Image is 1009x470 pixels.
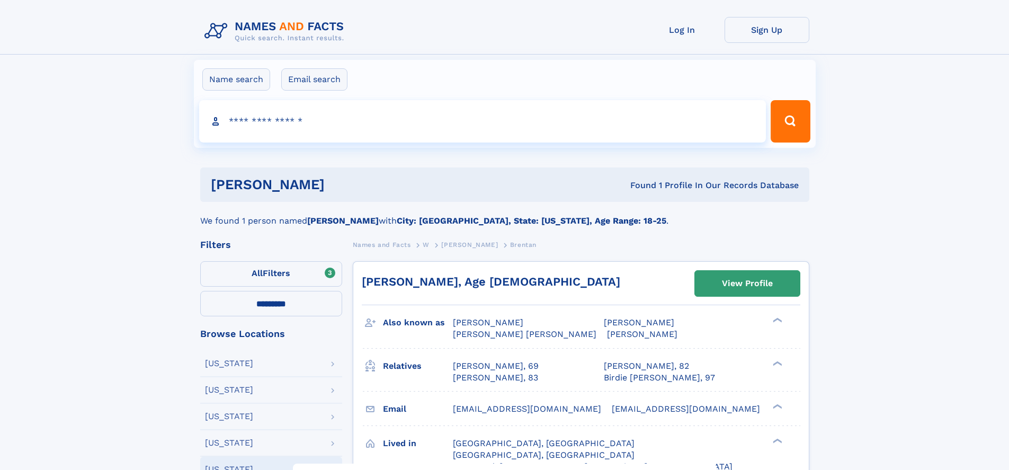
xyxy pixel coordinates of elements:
[205,439,253,447] div: [US_STATE]
[423,241,430,249] span: W
[211,178,478,191] h1: [PERSON_NAME]
[604,317,674,327] span: [PERSON_NAME]
[453,450,635,460] span: [GEOGRAPHIC_DATA], [GEOGRAPHIC_DATA]
[200,202,809,227] div: We found 1 person named with .
[453,404,601,414] span: [EMAIL_ADDRESS][DOMAIN_NAME]
[383,434,453,453] h3: Lived in
[604,360,689,372] a: [PERSON_NAME], 82
[200,261,342,287] label: Filters
[205,359,253,368] div: [US_STATE]
[477,180,799,191] div: Found 1 Profile In Our Records Database
[770,403,783,410] div: ❯
[205,386,253,394] div: [US_STATE]
[200,240,342,250] div: Filters
[453,372,538,384] a: [PERSON_NAME], 83
[362,275,620,288] a: [PERSON_NAME], Age [DEMOGRAPHIC_DATA]
[199,100,766,143] input: search input
[383,400,453,418] h3: Email
[281,68,347,91] label: Email search
[307,216,379,226] b: [PERSON_NAME]
[423,238,430,251] a: W
[200,17,353,46] img: Logo Names and Facts
[722,271,773,296] div: View Profile
[695,271,800,296] a: View Profile
[252,268,263,278] span: All
[770,360,783,367] div: ❯
[200,329,342,339] div: Browse Locations
[205,412,253,421] div: [US_STATE]
[353,238,411,251] a: Names and Facts
[453,317,523,327] span: [PERSON_NAME]
[770,437,783,444] div: ❯
[612,404,760,414] span: [EMAIL_ADDRESS][DOMAIN_NAME]
[453,329,596,339] span: [PERSON_NAME] [PERSON_NAME]
[770,317,783,324] div: ❯
[383,314,453,332] h3: Also known as
[441,238,498,251] a: [PERSON_NAME]
[640,17,725,43] a: Log In
[453,360,539,372] a: [PERSON_NAME], 69
[383,357,453,375] h3: Relatives
[453,438,635,448] span: [GEOGRAPHIC_DATA], [GEOGRAPHIC_DATA]
[510,241,537,249] span: Brentan
[771,100,810,143] button: Search Button
[202,68,270,91] label: Name search
[604,372,715,384] a: Birdie [PERSON_NAME], 97
[441,241,498,249] span: [PERSON_NAME]
[607,329,677,339] span: [PERSON_NAME]
[397,216,666,226] b: City: [GEOGRAPHIC_DATA], State: [US_STATE], Age Range: 18-25
[725,17,809,43] a: Sign Up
